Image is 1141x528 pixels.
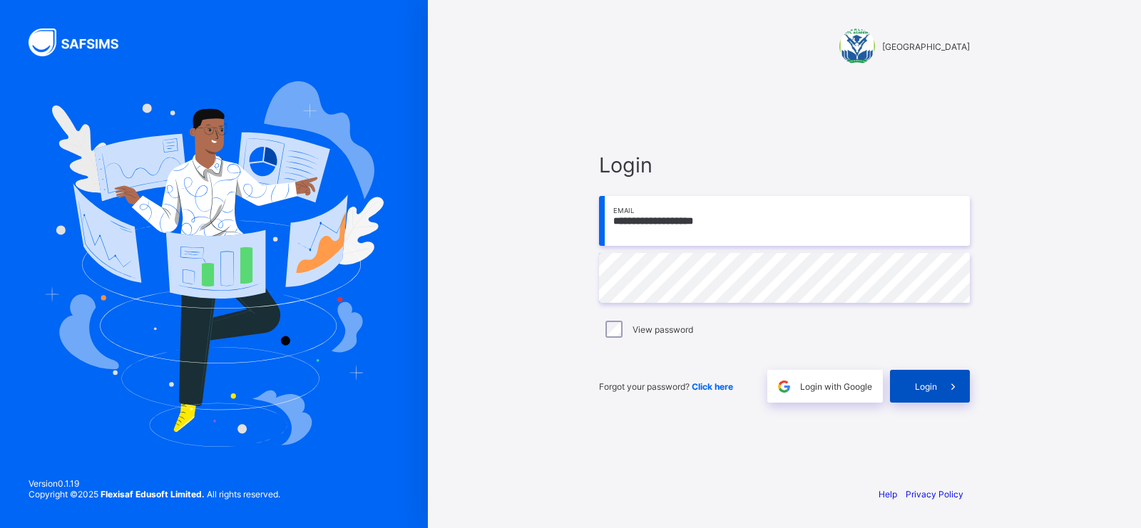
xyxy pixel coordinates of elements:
img: google.396cfc9801f0270233282035f929180a.svg [776,378,792,395]
a: Privacy Policy [906,489,963,499]
a: Click here [692,381,733,392]
a: Help [879,489,897,499]
strong: Flexisaf Edusoft Limited. [101,489,205,499]
span: Login [599,152,970,177]
img: SAFSIMS Logo [29,29,135,56]
span: [GEOGRAPHIC_DATA] [882,41,970,52]
span: Login [915,381,937,392]
span: Login with Google [800,381,872,392]
span: Version 0.1.19 [29,478,280,489]
label: View password [633,324,693,335]
img: Hero Image [44,81,384,446]
span: Copyright © 2025 All rights reserved. [29,489,280,499]
span: Forgot your password? [599,381,733,392]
